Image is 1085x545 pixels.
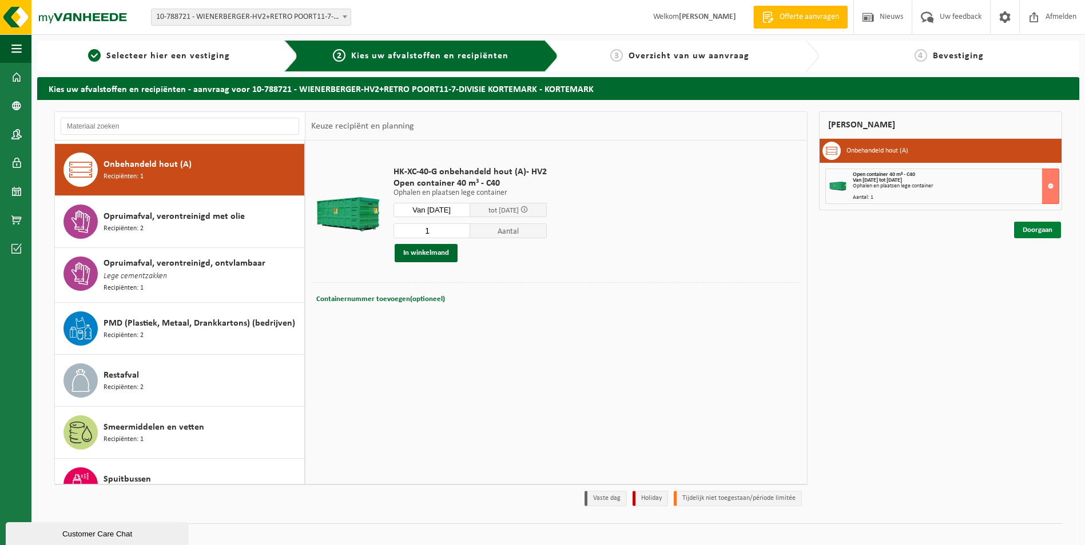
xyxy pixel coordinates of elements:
[55,407,305,459] button: Smeermiddelen en vetten Recipiënten: 1
[43,49,275,63] a: 1Selecteer hier een vestiging
[394,166,547,178] span: HK-XC-40-G onbehandeld hout (A)- HV2
[104,472,151,486] span: Spuitbussen
[55,196,305,248] button: Opruimafval, verontreinigd met olie Recipiënten: 2
[104,368,139,382] span: Restafval
[585,491,627,506] li: Vaste dag
[152,9,351,25] span: 10-788721 - WIENERBERGER-HV2+RETRO POORT11-7-DIVISIE KORTEMARK - KORTEMARK
[394,203,470,217] input: Selecteer datum
[55,144,305,196] button: Onbehandeld hout (A) Recipiënten: 1
[846,142,908,160] h3: Onbehandeld hout (A)
[853,177,902,183] strong: Van [DATE] tot [DATE]
[104,270,167,283] span: Lege cementzakken
[395,244,458,262] button: In winkelmand
[6,520,191,545] iframe: chat widget
[470,223,547,238] span: Aantal
[55,303,305,355] button: PMD (Plastiek, Metaal, Drankkartons) (bedrijven) Recipiënten: 2
[106,51,230,61] span: Selecteer hier een vestiging
[351,51,508,61] span: Kies uw afvalstoffen en recipiënten
[55,355,305,407] button: Restafval Recipiënten: 2
[88,49,101,62] span: 1
[55,459,305,511] button: Spuitbussen
[394,189,547,197] p: Ophalen en plaatsen lege container
[55,248,305,303] button: Opruimafval, verontreinigd, ontvlambaar Lege cementzakken Recipiënten: 1
[104,257,265,270] span: Opruimafval, verontreinigd, ontvlambaar
[333,49,345,62] span: 2
[104,158,192,171] span: Onbehandeld hout (A)
[104,434,144,445] span: Recipiënten: 1
[315,291,446,307] button: Containernummer toevoegen(optioneel)
[933,51,984,61] span: Bevestiging
[104,316,295,330] span: PMD (Plastiek, Metaal, Drankkartons) (bedrijven)
[915,49,927,62] span: 4
[104,210,245,223] span: Opruimafval, verontreinigd met olie
[753,6,848,29] a: Offerte aanvragen
[104,223,144,234] span: Recipiënten: 2
[488,207,519,214] span: tot [DATE]
[151,9,351,26] span: 10-788721 - WIENERBERGER-HV2+RETRO POORT11-7-DIVISIE KORTEMARK - KORTEMARK
[104,330,144,341] span: Recipiënten: 2
[679,13,736,21] strong: [PERSON_NAME]
[316,295,445,303] span: Containernummer toevoegen(optioneel)
[394,178,547,189] span: Open container 40 m³ - C40
[777,11,842,23] span: Offerte aanvragen
[305,112,420,141] div: Keuze recipiënt en planning
[104,382,144,393] span: Recipiënten: 2
[853,171,915,178] span: Open container 40 m³ - C40
[610,49,623,62] span: 3
[104,171,144,182] span: Recipiënten: 1
[853,195,1059,201] div: Aantal: 1
[37,77,1079,99] h2: Kies uw afvalstoffen en recipiënten - aanvraag voor 10-788721 - WIENERBERGER-HV2+RETRO POORT11-7-...
[61,118,299,135] input: Materiaal zoeken
[104,283,144,294] span: Recipiënten: 1
[633,491,668,506] li: Holiday
[853,183,1059,189] div: Ophalen en plaatsen lege container
[629,51,749,61] span: Overzicht van uw aanvraag
[1014,222,1061,238] a: Doorgaan
[819,111,1063,139] div: [PERSON_NAME]
[104,420,204,434] span: Smeermiddelen en vetten
[674,491,802,506] li: Tijdelijk niet toegestaan/période limitée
